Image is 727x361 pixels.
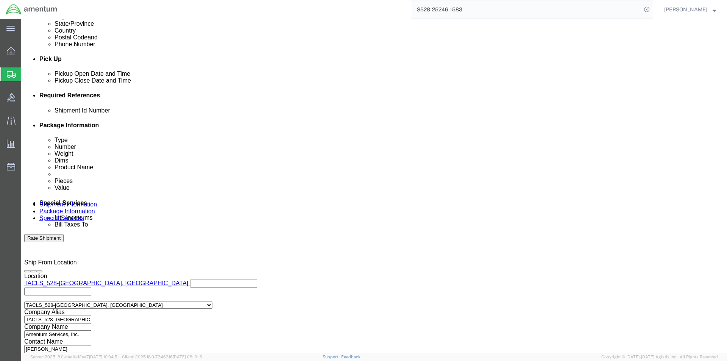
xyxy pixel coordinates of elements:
span: Client: 2025.18.0-7346316 [122,355,202,359]
input: Search for shipment number, reference number [411,0,641,19]
span: [DATE] 10:04:51 [89,355,119,359]
a: Feedback [341,355,360,359]
img: logo [5,4,58,15]
span: Kajuan Barnwell [664,5,707,14]
span: Copyright © [DATE]-[DATE] Agistix Inc., All Rights Reserved [601,354,718,360]
button: [PERSON_NAME] [664,5,716,14]
span: Server: 2025.18.0-daa1fe12ee7 [30,355,119,359]
iframe: FS Legacy Container [21,19,727,353]
a: Support [323,355,342,359]
span: [DATE] 08:10:16 [173,355,202,359]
